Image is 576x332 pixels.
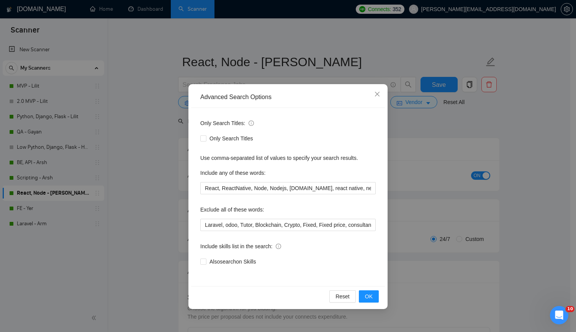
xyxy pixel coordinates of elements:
span: Reset [335,292,350,301]
button: Close [367,84,388,105]
span: Also search on Skills [206,257,259,266]
span: OK [365,292,373,301]
button: Reset [329,290,356,303]
span: Include skills list in the search: [200,242,281,251]
label: Include any of these words: [200,167,265,179]
span: info-circle [249,120,254,126]
span: info-circle [276,244,281,249]
label: Exclude all of these words: [200,203,264,216]
div: Advanced Search Options [200,93,376,101]
button: OK [359,290,379,303]
span: Only Search Titles: [200,119,254,127]
span: 10 [566,306,574,312]
span: Only Search Titles [206,134,256,143]
div: Use comma-separated list of values to specify your search results. [200,154,376,162]
span: close [374,91,380,97]
iframe: Intercom live chat [550,306,568,324]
